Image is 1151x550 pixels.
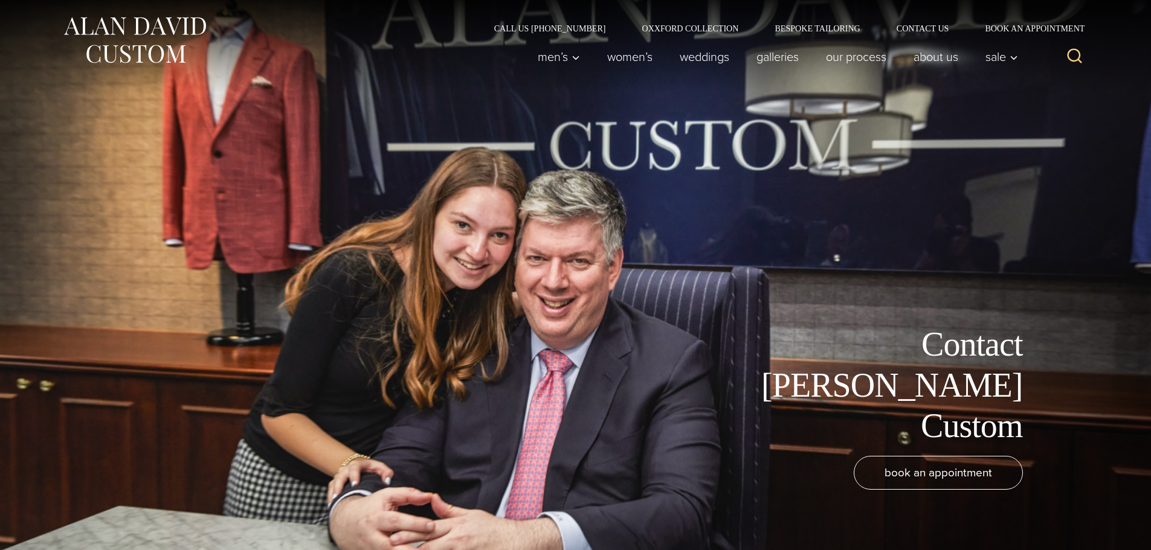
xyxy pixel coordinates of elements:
a: Our Process [812,45,900,69]
a: About Us [900,45,972,69]
a: Bespoke Tailoring [756,24,878,33]
a: Galleries [743,45,812,69]
span: Sale [985,51,1018,63]
a: Oxxford Collection [624,24,756,33]
a: book an appointment [854,456,1023,490]
span: Men’s [538,51,580,63]
a: Call Us [PHONE_NUMBER] [476,24,624,33]
span: book an appointment [885,464,992,481]
a: Book an Appointment [967,24,1089,33]
nav: Primary Navigation [524,45,1024,69]
a: Contact Us [879,24,967,33]
h1: Contact [PERSON_NAME] Custom [751,324,1023,446]
button: View Search Form [1060,42,1089,71]
a: weddings [666,45,743,69]
nav: Secondary Navigation [476,24,1089,33]
img: Alan David Custom [62,13,207,67]
a: Women’s [593,45,666,69]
